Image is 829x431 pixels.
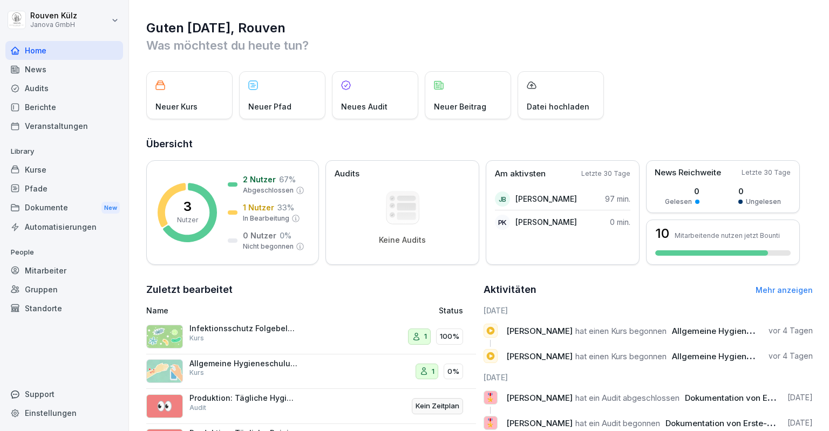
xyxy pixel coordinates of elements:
[485,415,495,430] p: 🎖️
[605,193,630,204] p: 97 min.
[341,101,388,112] p: Neues Audit
[581,169,630,179] p: Letzte 30 Tage
[189,324,297,333] p: Infektionsschutz Folgebelehrung (nach §43 IfSG)
[5,143,123,160] p: Library
[189,368,204,378] p: Kurs
[184,200,192,213] p: 3
[769,325,813,336] p: vor 4 Tagen
[527,101,589,112] p: Datei hochladen
[506,351,573,361] span: [PERSON_NAME]
[484,372,813,383] h6: [DATE]
[495,215,510,230] div: PK
[243,214,289,223] p: In Bearbeitung
[277,202,294,213] p: 33 %
[515,216,577,228] p: [PERSON_NAME]
[30,11,77,20] p: Rouven Külz
[280,230,291,241] p: 0 %
[379,235,426,245] p: Keine Audits
[146,19,813,37] h1: Guten [DATE], Rouven
[243,174,276,185] p: 2 Nutzer
[5,385,123,403] div: Support
[5,79,123,98] a: Audits
[506,393,573,403] span: [PERSON_NAME]
[440,331,459,342] p: 100%
[665,197,692,207] p: Gelesen
[157,396,173,416] p: 👀
[189,359,297,368] p: Allgemeine Hygieneschulung (nach LHMV §4) DIN10514
[30,21,77,29] p: Janova GmbH
[769,351,813,361] p: vor 4 Tagen
[5,179,123,198] a: Pfade
[5,198,123,218] div: Dokumente
[485,390,495,405] p: 🎖️
[756,285,813,295] a: Mehr anzeigen
[243,202,274,213] p: 1 Nutzer
[742,168,791,177] p: Letzte 30 Tage
[5,117,123,135] a: Veranstaltungen
[424,331,427,342] p: 1
[575,393,679,403] span: hat ein Audit abgeschlossen
[5,244,123,261] p: People
[5,217,123,236] a: Automatisierungen
[484,282,536,297] h2: Aktivitäten
[146,325,183,348] img: tgff07aey9ahi6f4hltuk21p.png
[155,101,198,112] p: Neuer Kurs
[177,215,198,225] p: Nutzer
[432,366,434,377] p: 1
[5,98,123,117] a: Berichte
[610,216,630,228] p: 0 min.
[495,191,510,207] div: JB
[506,418,573,428] span: [PERSON_NAME]
[746,197,781,207] p: Ungelesen
[248,101,291,112] p: Neuer Pfad
[101,202,120,214] div: New
[787,418,813,428] p: [DATE]
[5,299,123,318] a: Standorte
[787,392,813,403] p: [DATE]
[146,319,476,354] a: Infektionsschutz Folgebelehrung (nach §43 IfSG)Kurs1100%
[484,305,813,316] h6: [DATE]
[146,37,813,54] p: Was möchtest du heute tun?
[434,101,486,112] p: Neuer Beitrag
[5,41,123,60] a: Home
[146,359,183,383] img: gxsnf7ygjsfsmxd96jxi4ufn.png
[189,333,204,343] p: Kurs
[655,167,721,179] p: News Reichweite
[146,354,476,389] a: Allgemeine Hygieneschulung (nach LHMV §4) DIN10514Kurs10%
[146,282,476,297] h2: Zuletzt bearbeitet
[575,326,667,336] span: hat einen Kurs begonnen
[279,174,296,185] p: 67 %
[655,227,669,240] h3: 10
[243,230,276,241] p: 0 Nutzer
[506,326,573,336] span: [PERSON_NAME]
[5,280,123,299] div: Gruppen
[5,160,123,179] a: Kurse
[189,393,297,403] p: Produktion: Tägliche Hygiene und Temperaturkontrolle bis 12.00 Mittag
[416,401,459,412] p: Kein Zeitplan
[335,168,359,180] p: Audits
[738,186,781,197] p: 0
[243,186,294,195] p: Abgeschlossen
[515,193,577,204] p: [PERSON_NAME]
[5,60,123,79] a: News
[5,403,123,422] a: Einstellungen
[5,261,123,280] a: Mitarbeiter
[665,186,699,197] p: 0
[146,305,349,316] p: Name
[495,168,546,180] p: Am aktivsten
[189,403,206,413] p: Audit
[575,418,660,428] span: hat ein Audit begonnen
[146,389,476,424] a: 👀Produktion: Tägliche Hygiene und Temperaturkontrolle bis 12.00 MittagAuditKein Zeitplan
[447,366,459,377] p: 0%
[243,242,294,251] p: Nicht begonnen
[5,198,123,218] a: DokumenteNew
